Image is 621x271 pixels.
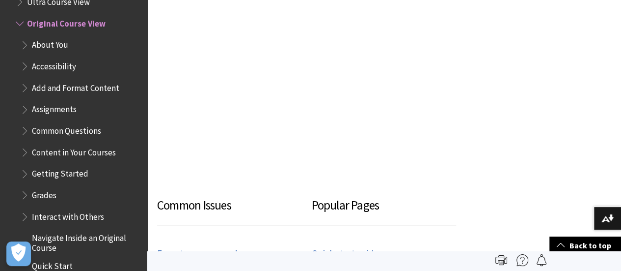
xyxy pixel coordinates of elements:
span: Content in Your Courses [32,144,115,157]
span: Common Questions [32,122,101,136]
h3: Popular Pages [312,196,457,225]
a: Quick start guide [312,248,379,259]
span: Accessibility [32,58,76,71]
a: Forgot my password [157,248,238,259]
span: Interact with Others [32,209,104,222]
span: Getting Started [32,166,88,179]
a: Back to top [549,237,621,255]
img: Follow this page [536,254,547,266]
span: Assignments [32,101,77,115]
span: About You [32,37,68,50]
img: More help [516,254,528,266]
span: Original Course View [27,15,105,29]
h3: Common Issues [157,196,312,225]
span: Navigate Inside an Original Course [32,230,140,253]
span: Add and Format Content [32,80,119,93]
span: Grades [32,187,56,200]
button: Open Preferences [6,241,31,266]
img: Print [495,254,507,266]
